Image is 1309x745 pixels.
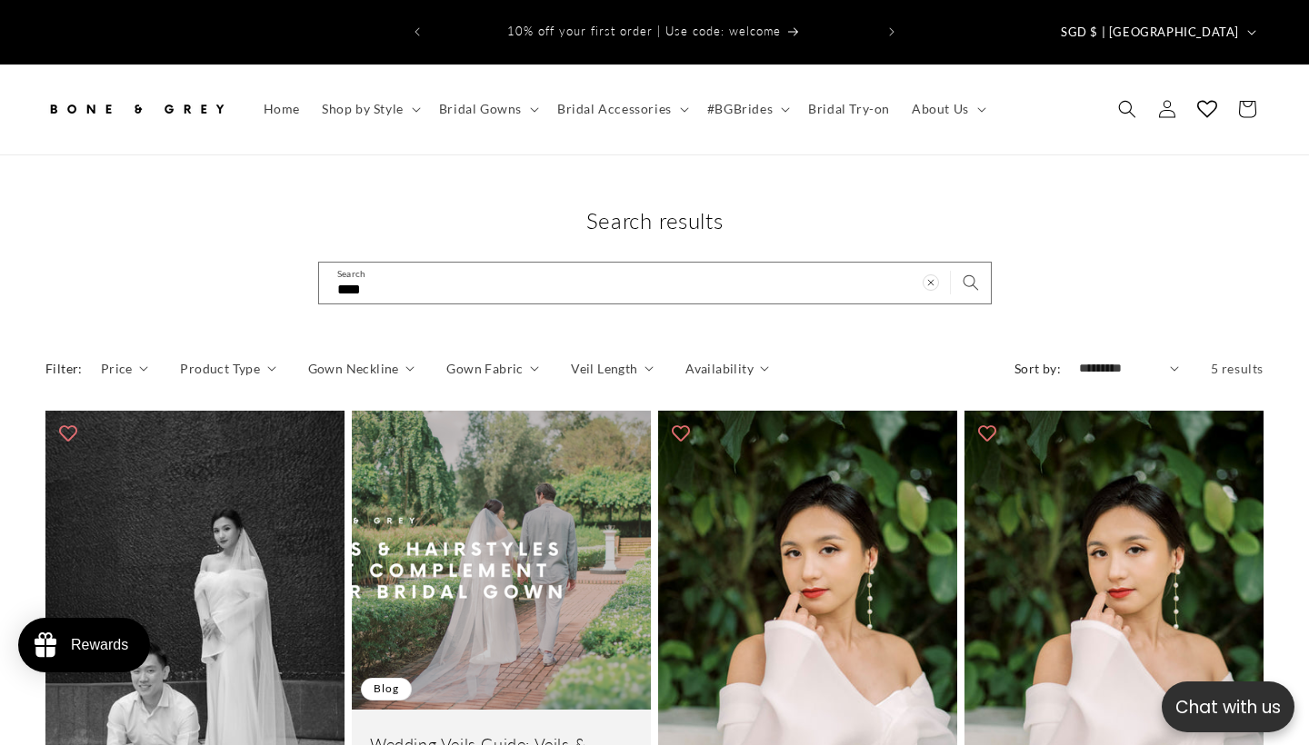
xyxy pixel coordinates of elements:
a: Home [253,90,311,128]
button: Open chatbox [1162,681,1294,732]
summary: Search [1107,89,1147,129]
span: Home [264,101,300,117]
summary: About Us [901,90,994,128]
div: Rewards [71,637,128,653]
summary: Bridal Accessories [546,90,696,128]
summary: Price [101,359,149,378]
summary: Product Type (0 selected) [180,359,275,378]
summary: Gown Neckline (0 selected) [308,359,415,378]
h1: Search results [45,206,1264,234]
summary: Shop by Style [311,90,428,128]
img: Bone and Grey Bridal [45,89,227,129]
span: Gown Neckline [308,359,399,378]
a: Bridal Try-on [797,90,901,128]
span: #BGBrides [707,101,773,117]
a: Bone and Grey Bridal [39,83,235,136]
span: About Us [912,101,969,117]
button: Search [951,263,991,303]
summary: Gown Fabric (0 selected) [446,359,539,378]
span: Shop by Style [322,101,404,117]
summary: Availability (0 selected) [685,359,769,378]
button: Add to wishlist [969,415,1005,452]
button: Add to wishlist [663,415,699,452]
span: 10% off your first order | Use code: welcome [507,24,781,38]
span: Gown Fabric [446,359,523,378]
summary: #BGBrides [696,90,797,128]
span: Veil Length [571,359,637,378]
summary: Bridal Gowns [428,90,546,128]
button: Next announcement [872,15,912,49]
span: Price [101,359,133,378]
button: Add to wishlist [50,415,86,452]
span: SGD $ | [GEOGRAPHIC_DATA] [1061,24,1239,42]
p: Chat with us [1162,694,1294,720]
h2: Filter: [45,359,83,378]
label: Sort by: [1014,361,1061,376]
button: Clear search term [911,263,951,303]
span: Bridal Accessories [557,101,672,117]
span: 5 results [1211,361,1264,376]
span: Product Type [180,359,260,378]
span: Bridal Gowns [439,101,522,117]
span: Bridal Try-on [808,101,890,117]
button: SGD $ | [GEOGRAPHIC_DATA] [1050,15,1264,49]
button: Previous announcement [397,15,437,49]
summary: Veil Length (0 selected) [571,359,654,378]
span: Availability [685,359,754,378]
